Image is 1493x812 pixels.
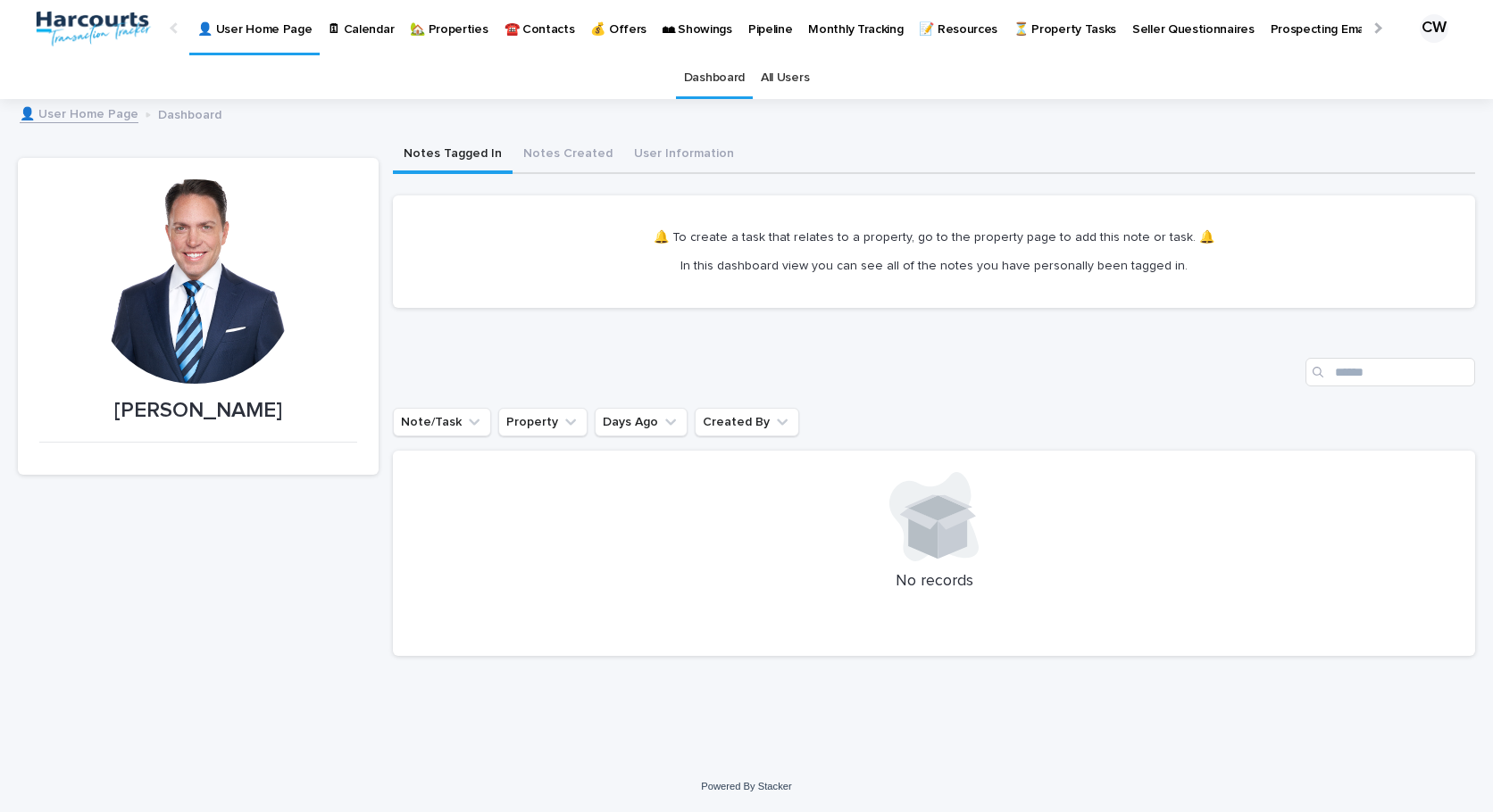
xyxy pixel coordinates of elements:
p: In this dashboard view you can see all of the notes you have personally been tagged in. [654,258,1214,274]
p: 🔔 To create a task that relates to a property, go to the property page to add this note or task. 🔔 [654,229,1214,245]
input: Search [1305,358,1475,386]
button: Property [498,408,588,436]
button: User Information [623,137,745,174]
button: Notes Tagged In [393,137,513,174]
img: aRr5UT5PQeWb03tlxx4P [36,11,152,46]
button: Created By [695,408,799,436]
div: CW [1420,14,1448,43]
button: Notes Created [513,137,623,174]
button: Note/Task [393,408,491,436]
a: Dashboard [684,57,745,99]
button: Days Ago [595,408,688,436]
a: All Users [761,57,809,99]
a: Powered By Stacker [701,781,791,791]
p: No records [414,572,1454,592]
p: Dashboard [158,104,221,123]
p: [PERSON_NAME] [39,398,357,424]
a: 👤 User Home Page [20,103,138,123]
